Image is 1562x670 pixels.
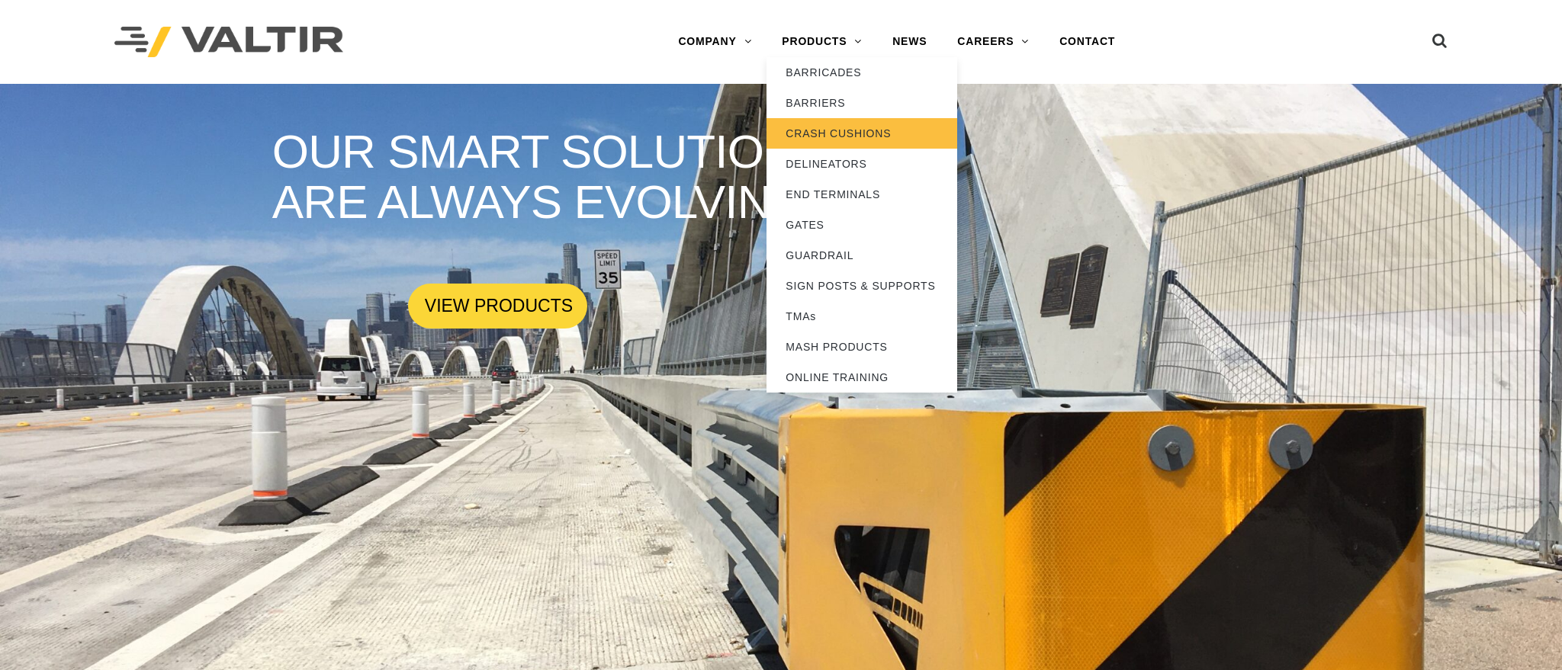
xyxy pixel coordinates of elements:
[942,27,1044,57] a: CAREERS
[767,179,957,210] a: END TERMINALS
[767,88,957,118] a: BARRIERS
[767,118,957,149] a: CRASH CUSHIONS
[114,27,343,58] img: Valtir
[767,149,957,179] a: DELINEATORS
[767,332,957,362] a: MASH PRODUCTS
[767,27,877,57] a: PRODUCTS
[767,271,957,301] a: SIGN POSTS & SUPPORTS
[767,362,957,393] a: ONLINE TRAINING
[767,240,957,271] a: GUARDRAIL
[767,210,957,240] a: GATES
[272,127,879,229] rs-layer: OUR SMART SOLUTIONS ARE ALWAYS EVOLVING.
[767,301,957,332] a: TMAs
[877,27,942,57] a: NEWS
[663,27,767,57] a: COMPANY
[767,57,957,88] a: BARRICADES
[408,284,588,329] a: VIEW PRODUCTS
[1044,27,1130,57] a: CONTACT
